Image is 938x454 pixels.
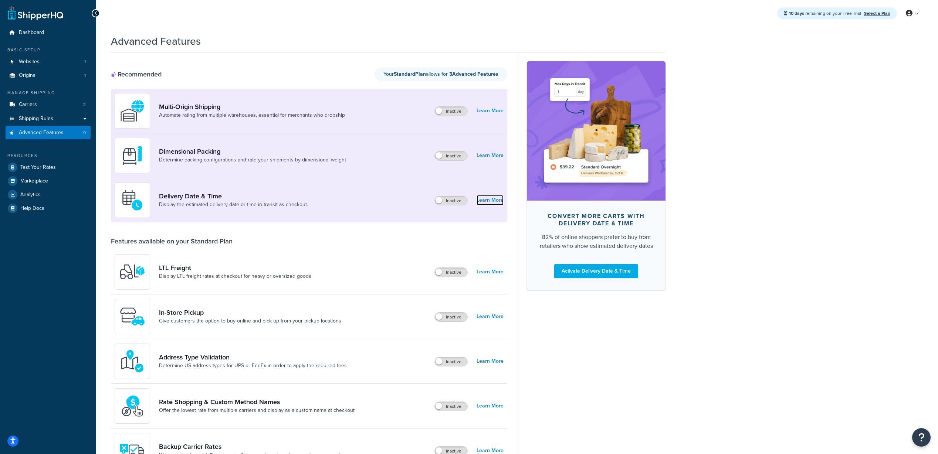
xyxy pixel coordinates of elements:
[477,195,504,205] a: Learn More
[435,357,467,366] label: Inactive
[6,69,91,82] li: Origins
[20,178,48,184] span: Marketplace
[20,205,44,212] span: Help Docs
[435,151,467,160] label: Inactive
[6,26,91,40] a: Dashboard
[159,407,355,414] a: Offer the lowest rate from multiple carriers and display as a custom name at checkout
[20,164,56,171] span: Test Your Rates
[6,69,91,82] a: Origins1
[111,34,201,48] h1: Advanced Features
[119,259,145,285] img: y79ZsPf0fXUFUhFXDzUgf+ktZg5F2+ohG75+v3d2s1D9TjoU8PiyCIluIjV41seZevKCRuEjTPPOKHJsQcmKCXGdfprl3L4q7...
[6,126,91,140] a: Advanced Features0
[554,264,638,278] a: Activate Delivery Date & Time
[6,55,91,69] a: Websites1
[19,59,40,65] span: Websites
[477,401,504,411] a: Learn More
[83,130,86,136] span: 0
[6,126,91,140] li: Advanced Features
[19,116,53,122] span: Shipping Rules
[19,130,64,136] span: Advanced Features
[20,192,41,198] span: Analytics
[6,161,91,174] a: Test Your Rates
[159,362,347,369] a: Determine US address types for UPS or FedEx in order to apply the required fees
[111,237,233,245] div: Features available on your Standard Plan
[435,313,467,321] label: Inactive
[111,70,162,78] div: Recommended
[159,273,311,280] a: Display LTL freight rates at checkout for heavy or oversized goods
[119,348,145,374] img: kIG8fy0lQAAAABJRU5ErkJggg==
[6,112,91,126] a: Shipping Rules
[159,308,341,317] a: In-Store Pickup
[119,187,145,213] img: gfkeb5ejjkALwAAAABJRU5ErkJggg==
[159,192,308,200] a: Delivery Date & Time
[6,98,91,112] a: Carriers2
[6,153,91,159] div: Resources
[394,70,426,78] strong: Standard Plan
[477,106,504,116] a: Learn More
[435,268,467,277] label: Inactive
[6,55,91,69] li: Websites
[119,98,145,124] img: WatD5o0RtDAAAAAElFTkSuQmCC
[477,150,504,161] a: Learn More
[435,196,467,205] label: Inactive
[864,10,890,17] a: Select a Plan
[6,98,91,112] li: Carriers
[19,102,37,108] span: Carriers
[6,174,91,188] a: Marketplace
[159,201,308,208] a: Display the estimated delivery date or time in transit as checkout.
[159,112,345,119] a: Automate rating from multiple warehouses, essential for merchants who dropship
[477,267,504,277] a: Learn More
[539,233,654,250] div: 82% of online shoppers prefer to buy from retailers who show estimated delivery dates
[159,147,346,156] a: Dimensional Packing
[6,47,91,53] div: Basic Setup
[84,59,86,65] span: 1
[449,70,498,78] strong: 3 Advanced Feature s
[435,402,467,411] label: Inactive
[159,264,311,272] a: LTL Freight
[477,311,504,322] a: Learn More
[539,212,654,227] div: Convert more carts with delivery date & time
[159,443,349,451] a: Backup Carrier Rates
[477,356,504,366] a: Learn More
[83,102,86,108] span: 2
[912,428,931,447] button: Open Resource Center
[119,393,145,419] img: icon-duo-feat-rate-shopping-ecdd8bed.png
[159,398,355,406] a: Rate Shopping & Custom Method Names
[84,72,86,79] span: 1
[19,72,35,79] span: Origins
[159,353,347,361] a: Address Type Validation
[6,90,91,96] div: Manage Shipping
[19,30,44,36] span: Dashboard
[159,156,346,164] a: Determine packing configurations and rate your shipments by dimensional weight
[119,304,145,330] img: wfgcfpwTIucLEAAAAASUVORK5CYII=
[159,317,341,325] a: Give customers the option to buy online and pick up from your pickup locations
[538,72,654,189] img: feature-image-ddt-36eae7f7280da8017bfb280eaccd9c446f90b1fe08728e4019434db127062ab4.png
[6,188,91,201] a: Analytics
[159,103,345,111] a: Multi-Origin Shipping
[435,107,467,116] label: Inactive
[6,202,91,215] a: Help Docs
[789,10,862,17] span: remaining on your Free Trial
[383,70,449,78] span: Your allows for
[119,143,145,168] img: DTVBYsAAAAAASUVORK5CYII=
[789,10,804,17] strong: 10 days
